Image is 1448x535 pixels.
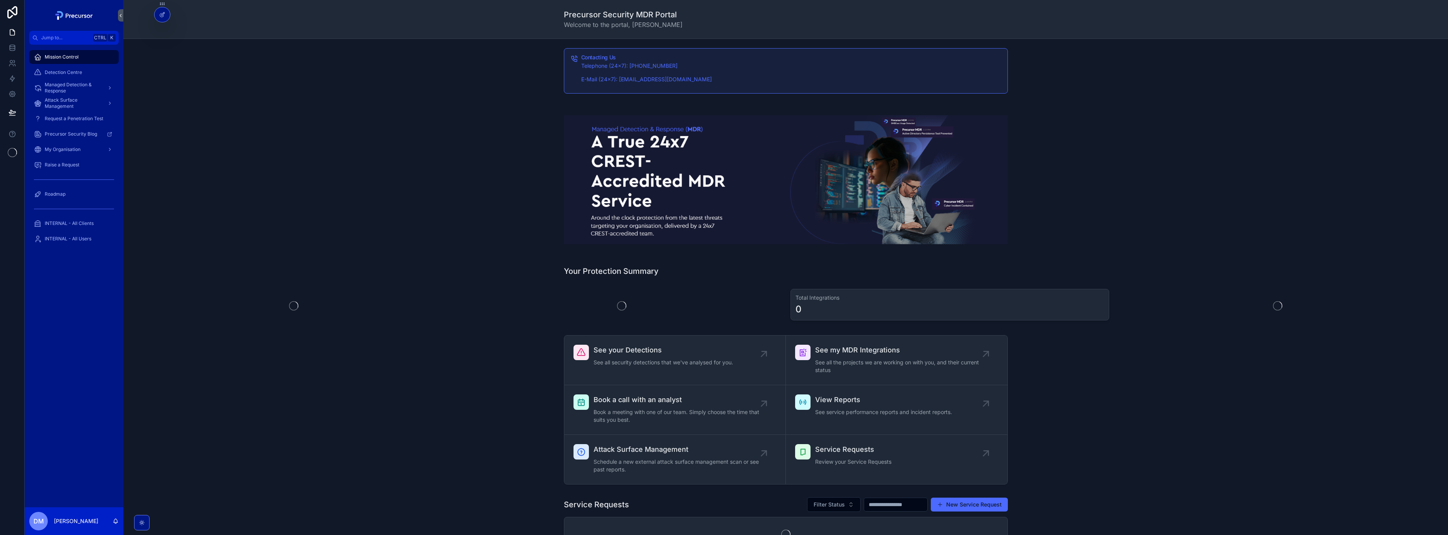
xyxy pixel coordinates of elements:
[29,216,119,230] a: INTERNAL - All Clients
[815,408,952,416] span: See service performance reports and incident reports.
[795,294,1104,302] h3: Total Integrations
[564,335,786,385] a: See your DetectionsSee all security detections that we've analysed for you.
[795,303,802,315] div: 0
[53,9,95,22] img: App logo
[29,50,119,64] a: Mission Control
[109,35,115,41] span: K
[93,34,107,42] span: Ctrl
[807,497,861,512] button: Select Button
[594,444,764,455] span: Attack Surface Management
[29,31,119,45] button: Jump to...CtrlK
[29,143,119,156] a: My Organisation
[581,55,1001,60] h5: Contacting Us
[931,498,1008,512] button: New Service Request
[29,112,119,126] a: Request a Penetration Test
[815,359,986,374] span: See all the projects we are working on with you, and their current status
[594,359,733,366] span: See all security detections that we've analysed for you.
[41,35,90,41] span: Jump to...
[45,116,103,122] span: Request a Penetration Test
[581,62,1001,84] div: Telephone (24x7): 01912491612 E-Mail (24x7): soc@precursorsecurity.com
[594,394,764,405] span: Book a call with an analyst
[594,408,764,424] span: Book a meeting with one of our team. Simply choose the time that suits you best.
[581,75,1001,84] p: E-Mail (24x7): [EMAIL_ADDRESS][DOMAIN_NAME]
[45,236,91,242] span: INTERNAL - All Users
[29,65,119,79] a: Detection Centre
[25,45,123,256] div: scrollable content
[45,191,66,197] span: Roadmap
[45,97,101,109] span: Attack Surface Management
[594,345,733,356] span: See your Detections
[564,115,1008,245] img: 17888-2024-08-22-14_25_07-Picture1.png
[34,517,44,526] span: DM
[564,20,683,29] span: Welcome to the portal, [PERSON_NAME]
[29,158,119,172] a: Raise a Request
[564,385,786,435] a: Book a call with an analystBook a meeting with one of our team. Simply choose the time that suits...
[815,444,891,455] span: Service Requests
[45,69,82,75] span: Detection Centre
[29,127,119,141] a: Precursor Security Blog
[815,394,952,405] span: View Reports
[45,220,94,226] span: INTERNAL - All Clients
[564,499,629,510] h1: Service Requests
[54,517,98,525] p: [PERSON_NAME]
[45,54,79,60] span: Mission Control
[815,345,986,356] span: See my MDR Integrations
[786,335,1007,385] a: See my MDR IntegrationsSee all the projects we are working on with you, and their current status
[564,435,786,484] a: Attack Surface ManagementSchedule a new external attack surface management scan or see past reports.
[814,501,845,508] span: Filter Status
[29,81,119,95] a: Managed Detection & Response
[581,62,1001,70] p: Telephone (24x7): [PHONE_NUMBER]
[45,131,97,137] span: Precursor Security Blog
[786,435,1007,484] a: Service RequestsReview your Service Requests
[45,146,81,153] span: My Organisation
[786,385,1007,435] a: View ReportsSee service performance reports and incident reports.
[594,458,764,473] span: Schedule a new external attack surface management scan or see past reports.
[45,82,101,94] span: Managed Detection & Response
[564,266,659,277] h1: Your Protection Summary
[29,187,119,201] a: Roadmap
[564,9,683,20] h1: Precursor Security MDR Portal
[45,162,79,168] span: Raise a Request
[29,232,119,246] a: INTERNAL - All Users
[815,458,891,466] span: Review your Service Requests
[29,96,119,110] a: Attack Surface Management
